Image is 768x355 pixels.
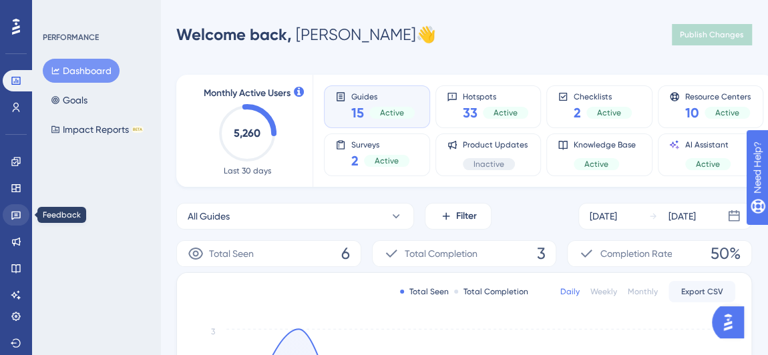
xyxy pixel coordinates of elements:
[176,24,436,45] div: [PERSON_NAME] 👋
[715,107,739,118] span: Active
[668,208,696,224] div: [DATE]
[211,327,215,336] tspan: 3
[204,85,291,101] span: Monthly Active Users
[43,88,95,112] button: Goals
[454,286,528,297] div: Total Completion
[696,159,720,169] span: Active
[685,103,699,122] span: 10
[132,126,144,133] div: BETA
[176,25,292,44] span: Welcome back,
[685,139,731,150] span: AI Assistant
[668,281,735,302] button: Export CSV
[188,208,230,224] span: All Guides
[463,103,477,122] span: 33
[234,127,260,139] text: 5,260
[680,29,744,40] span: Publish Changes
[628,286,658,297] div: Monthly
[351,151,359,170] span: 2
[574,91,632,101] span: Checklists
[712,302,752,342] iframe: UserGuiding AI Assistant Launcher
[43,59,120,83] button: Dashboard
[380,107,404,118] span: Active
[400,286,449,297] div: Total Seen
[351,91,415,101] span: Guides
[711,243,741,264] span: 50%
[574,139,636,150] span: Knowledge Base
[209,246,254,262] span: Total Seen
[597,107,621,118] span: Active
[351,103,364,122] span: 15
[672,24,752,45] button: Publish Changes
[590,208,617,224] div: [DATE]
[351,139,409,149] span: Surveys
[425,203,492,230] button: Filter
[31,3,83,19] span: Need Help?
[681,286,723,297] span: Export CSV
[176,203,414,230] button: All Guides
[494,107,518,118] span: Active
[536,243,545,264] span: 3
[224,165,271,176] span: Last 30 days
[43,117,152,141] button: Impact ReportsBETA
[584,159,608,169] span: Active
[473,159,504,169] span: Inactive
[463,139,528,150] span: Product Updates
[43,32,99,43] div: PERFORMANCE
[590,286,617,297] div: Weekly
[560,286,580,297] div: Daily
[341,243,350,264] span: 6
[685,91,751,101] span: Resource Centers
[456,208,477,224] span: Filter
[375,155,399,166] span: Active
[600,246,672,262] span: Completion Rate
[574,103,581,122] span: 2
[463,91,528,101] span: Hotspots
[405,246,477,262] span: Total Completion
